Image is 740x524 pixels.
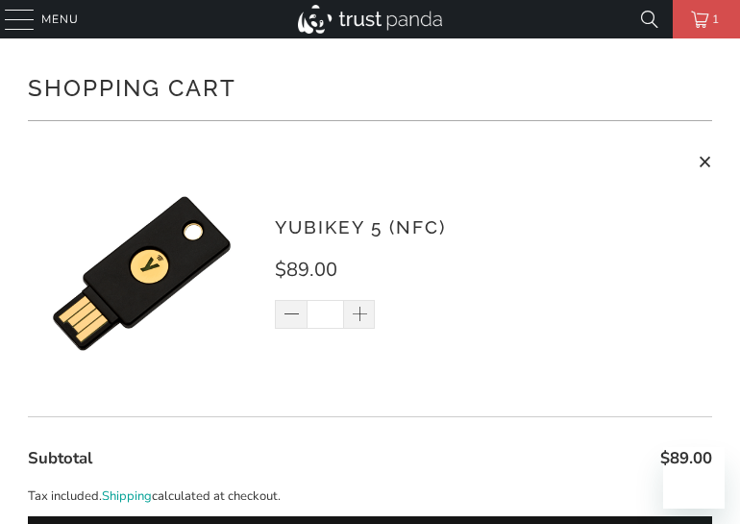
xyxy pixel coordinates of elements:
span: $89.00 [275,257,337,283]
p: Tax included. calculated at checkout. [28,487,712,507]
img: YubiKey 5 (NFC) [28,160,256,387]
img: Trust Panda Australia [298,5,442,34]
span: Menu [41,9,79,30]
h1: Shopping Cart [28,67,712,106]
span: Subtotal [28,447,92,469]
a: Shipping [102,487,152,507]
a: YubiKey 5 (NFC) [275,216,446,237]
span: $89.00 [660,447,712,469]
iframe: Button to launch messaging window [663,447,725,509]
